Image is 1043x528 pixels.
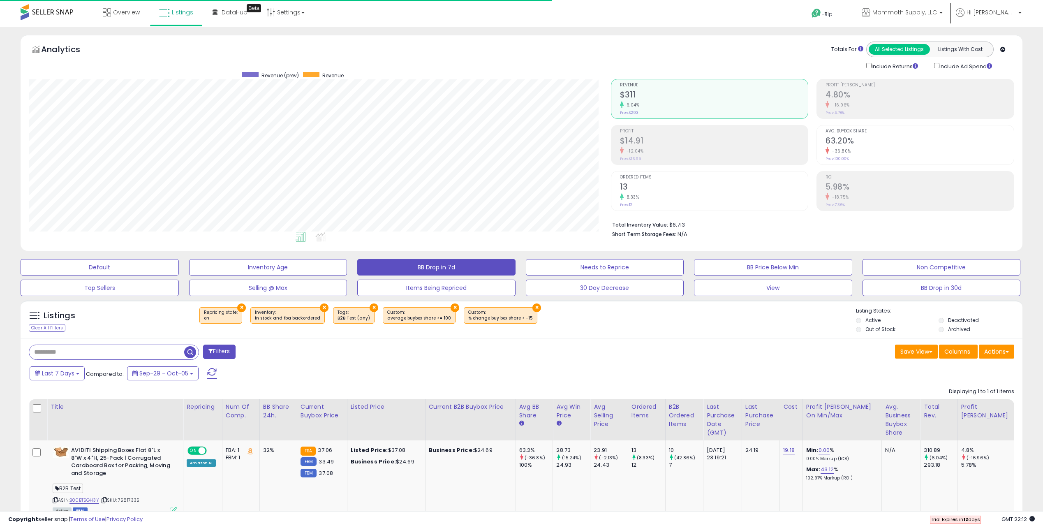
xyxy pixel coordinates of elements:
[806,465,821,473] b: Max:
[599,454,618,461] small: (-2.13%)
[21,259,179,276] button: Default
[237,303,246,312] button: ×
[924,461,957,469] div: 293.18
[826,90,1014,101] h2: 4.80%
[387,315,451,321] div: average buybox share <= 100
[631,403,662,420] div: Ordered Items
[429,446,474,454] b: Business Price:
[8,516,143,523] div: seller snap | |
[30,366,85,380] button: Last 7 Days
[556,403,587,420] div: Avg Win Price
[924,403,954,420] div: Total Rev.
[206,447,219,454] span: OFF
[429,403,512,411] div: Current B2B Buybox Price
[187,403,218,411] div: Repricing
[948,317,979,324] label: Deactivated
[924,447,957,454] div: 310.89
[620,175,808,180] span: Ordered Items
[261,72,299,79] span: Revenue (prev)
[86,370,124,378] span: Compared to:
[139,369,188,377] span: Sep-29 - Oct-05
[811,8,821,19] i: Get Help
[53,507,72,514] span: All listings currently available for purchase on Amazon
[631,461,665,469] div: 12
[961,403,1011,420] div: Profit [PERSON_NAME]
[263,447,291,454] div: 32%
[806,475,876,481] p: 102.97% Markup (ROI)
[956,8,1022,27] a: Hi [PERSON_NAME]
[826,175,1014,180] span: ROI
[562,454,581,461] small: (15.24%)
[69,497,99,504] a: B00BT5GH3Y
[612,221,668,228] b: Total Inventory Value:
[301,403,344,420] div: Current Buybox Price
[826,202,845,207] small: Prev: 7.36%
[612,219,1008,229] li: $6,713
[624,148,644,154] small: -12.04%
[930,44,991,55] button: Listings With Cost
[783,403,799,411] div: Cost
[1001,515,1035,523] span: 2025-10-13 22:12 GMT
[338,309,370,322] span: Tags :
[872,8,937,16] span: Mammoth Supply, LLC
[949,388,1014,396] div: Displaying 1 to 1 of 1 items
[865,317,881,324] label: Active
[351,458,396,465] b: Business Price:
[783,446,795,454] a: 19.18
[8,515,38,523] strong: Copyright
[21,280,179,296] button: Top Sellers
[806,446,819,454] b: Min:
[885,403,917,437] div: Avg. Business Buybox Share
[802,399,882,440] th: The percentage added to the cost of goods (COGS) that forms the calculator for Min & Max prices.
[819,446,830,454] a: 0.00
[826,129,1014,134] span: Avg. Buybox Share
[860,61,928,71] div: Include Returns
[71,447,171,479] b: AVIDITI Shipping Boxes Flat 8"L x 8"W x 4"H, 25-Pack | Corrugated Cardboard Box for Packing, Movi...
[451,303,459,312] button: ×
[320,303,328,312] button: ×
[612,231,676,238] b: Short Term Storage Fees:
[620,90,808,101] h2: $311
[519,420,524,427] small: Avg BB Share.
[694,280,852,296] button: View
[247,4,261,12] div: Tooltip anchor
[351,458,419,465] div: $24.69
[106,515,143,523] a: Privacy Policy
[189,280,347,296] button: Selling @ Max
[29,324,65,332] div: Clear All Filters
[821,465,834,474] a: 43.12
[318,446,332,454] span: 37.06
[745,403,776,428] div: Last Purchase Price
[226,447,253,454] div: FBA: 1
[532,303,541,312] button: ×
[963,516,968,523] b: 12
[944,347,970,356] span: Columns
[821,11,833,18] span: Help
[319,458,334,465] span: 33.49
[44,310,75,322] h5: Listings
[226,403,256,420] div: Num of Comp.
[620,202,632,207] small: Prev: 12
[931,516,980,523] span: Trial Expires in days
[556,447,590,454] div: 28.73
[42,369,74,377] span: Last 7 Days
[826,156,849,161] small: Prev: 100.00%
[53,447,69,458] img: 41KYjpar7AL._SL40_.jpg
[829,102,850,108] small: -16.96%
[967,8,1016,16] span: Hi [PERSON_NAME]
[41,44,96,57] h5: Analytics
[519,403,550,420] div: Avg BB Share
[831,46,863,53] div: Totals For
[829,148,851,154] small: -36.80%
[519,447,553,454] div: 63.2%
[669,403,700,428] div: B2B Ordered Items
[301,447,316,456] small: FBA
[204,315,238,321] div: on
[895,345,938,359] button: Save View
[678,230,687,238] span: N/A
[53,447,177,513] div: ASIN:
[967,454,989,461] small: (-16.96%)
[620,83,808,88] span: Revenue
[351,403,422,411] div: Listed Price
[707,447,735,461] div: [DATE] 23:19:21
